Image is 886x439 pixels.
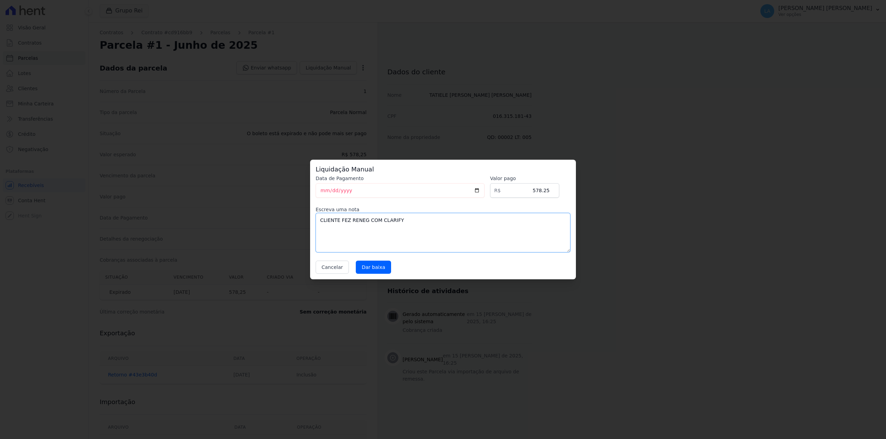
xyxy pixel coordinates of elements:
[316,165,570,174] h3: Liquidação Manual
[490,175,559,182] label: Valor pago
[316,206,570,213] label: Escreva uma nota
[316,175,485,182] label: Data de Pagamento
[316,261,349,274] button: Cancelar
[356,261,391,274] input: Dar baixa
